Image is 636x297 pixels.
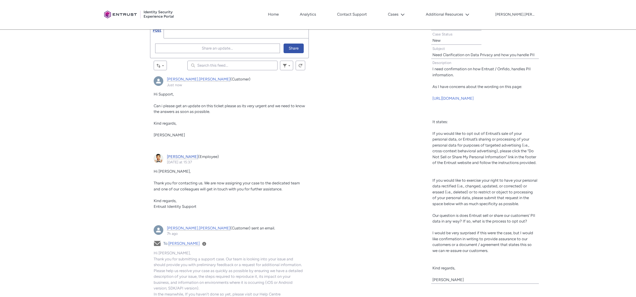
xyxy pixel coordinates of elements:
span: (Customer) [230,77,250,81]
span: Entrust Identity Support [154,204,196,209]
a: Post [150,22,164,38]
iframe: Qualified Messenger [529,158,636,297]
span: Hi Support, [154,92,174,96]
a: [PERSON_NAME] [167,154,198,159]
p: [PERSON_NAME].[PERSON_NAME] [495,13,534,17]
button: Additional Resources [424,10,471,19]
span: (Customer) sent an email. [230,226,275,230]
span: Kind regards, [154,199,177,203]
a: View Details [202,241,206,246]
a: Analytics, opens in new tab [298,10,318,19]
div: Danny [154,154,163,163]
span: Thank you for contacting us. We are now assigning your case to the dedicated team and one of our ... [154,181,300,191]
button: Cases [386,10,406,19]
a: Contact Support [336,10,368,19]
lightning-formatted-text: I need confirmation on how Entrust / Onfido, handles PII information. As I have concerns about th... [432,67,537,282]
span: Hi [PERSON_NAME], [154,169,191,174]
a: [PERSON_NAME] [168,241,200,246]
a: [DATE] at 15:37 [167,160,192,164]
lightning-formatted-text: New [432,38,441,43]
a: 7h ago [167,232,178,236]
span: Can i please get an update on this ticket please as its very urgent and we need to know the answe... [154,104,305,114]
article: carl.lee, Just now [150,73,309,147]
article: Danny, Yesterday at 15:37 [150,150,309,218]
button: Refresh this feed [296,61,305,70]
div: Chatter Publisher [150,22,309,58]
a: Just now [167,83,182,87]
span: [PERSON_NAME] [154,133,185,137]
input: Search this feed... [187,61,278,70]
lightning-formatted-text: Need Clarification on Data Privacy and how you handle PII [432,53,535,57]
span: Kind regards, [154,121,177,126]
span: Post [153,28,161,33]
span: Subject [432,47,445,51]
span: To: [163,241,200,246]
a: [URL][DOMAIN_NAME] [432,96,474,101]
span: (Employee) [198,154,219,159]
button: User Profile carl.lee [495,11,535,17]
a: Home [266,10,280,19]
a: [PERSON_NAME].[PERSON_NAME] [167,226,230,231]
button: Share [284,44,304,53]
a: [PERSON_NAME].[PERSON_NAME] [167,77,230,82]
img: carl.lee [154,76,163,86]
button: Share an update... [155,44,280,53]
img: carl.lee [154,225,163,235]
img: External User - Danny (null) [154,154,163,163]
span: Share [289,44,299,53]
span: Case Status [432,32,453,36]
span: Share an update... [202,44,233,53]
span: Description [432,61,451,65]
